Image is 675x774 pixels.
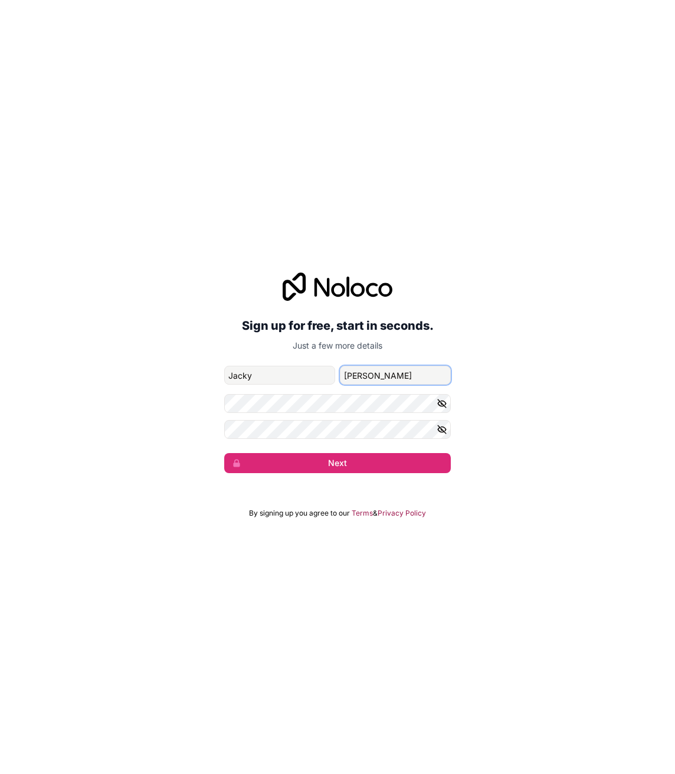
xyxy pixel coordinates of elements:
[249,509,350,518] span: By signing up you agree to our
[378,509,426,518] a: Privacy Policy
[224,453,451,473] button: Next
[224,315,451,336] h2: Sign up for free, start in seconds.
[340,366,451,385] input: family-name
[224,394,451,413] input: Password
[224,366,335,385] input: given-name
[224,420,451,439] input: Confirm password
[352,509,373,518] a: Terms
[224,340,451,352] p: Just a few more details
[373,509,378,518] span: &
